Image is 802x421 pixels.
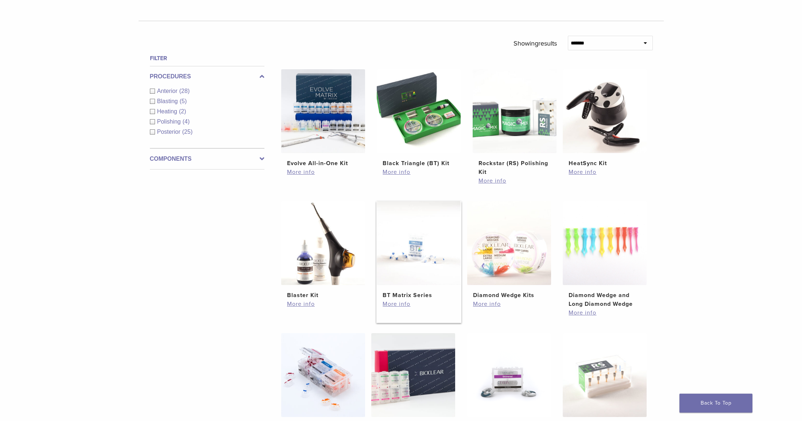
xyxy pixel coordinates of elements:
[473,300,545,308] a: More info
[383,168,455,176] a: More info
[479,159,551,176] h2: Rockstar (RS) Polishing Kit
[179,108,186,114] span: (2)
[569,308,641,317] a: More info
[383,300,455,308] a: More info
[473,69,557,153] img: Rockstar (RS) Polishing Kit
[157,129,182,135] span: Posterior
[383,159,455,168] h2: Black Triangle (BT) Kit
[479,176,551,185] a: More info
[371,333,455,417] img: Complete HD Anterior Kit
[467,201,552,300] a: Diamond Wedge KitsDiamond Wedge Kits
[157,118,183,125] span: Polishing
[281,69,365,153] img: Evolve All-in-One Kit
[182,118,190,125] span: (4)
[383,291,455,300] h2: BT Matrix Series
[569,168,641,176] a: More info
[472,69,557,176] a: Rockstar (RS) Polishing KitRockstar (RS) Polishing Kit
[376,69,461,168] a: Black Triangle (BT) KitBlack Triangle (BT) Kit
[377,69,461,153] img: Black Triangle (BT) Kit
[150,54,264,63] h4: Filter
[281,333,365,417] img: Bioclear Evolve Posterior Matrix Series
[562,201,647,308] a: Diamond Wedge and Long Diamond WedgeDiamond Wedge and Long Diamond Wedge
[287,168,359,176] a: More info
[563,69,647,153] img: HeatSync Kit
[679,394,752,413] a: Back To Top
[281,201,366,300] a: Blaster KitBlaster Kit
[157,98,180,104] span: Blasting
[179,98,187,104] span: (5)
[281,201,365,285] img: Blaster Kit
[563,201,647,285] img: Diamond Wedge and Long Diamond Wedge
[150,155,264,163] label: Components
[157,108,179,114] span: Heating
[514,36,557,51] p: Showing results
[473,291,545,300] h2: Diamond Wedge Kits
[376,201,461,300] a: BT Matrix SeriesBT Matrix Series
[150,72,264,81] label: Procedures
[563,333,647,417] img: RS Polisher
[569,291,641,308] h2: Diamond Wedge and Long Diamond Wedge
[467,201,551,285] img: Diamond Wedge Kits
[467,333,551,417] img: TwinRing Universal
[569,159,641,168] h2: HeatSync Kit
[377,201,461,285] img: BT Matrix Series
[281,69,366,168] a: Evolve All-in-One KitEvolve All-in-One Kit
[287,300,359,308] a: More info
[562,69,647,168] a: HeatSync KitHeatSync Kit
[157,88,179,94] span: Anterior
[179,88,190,94] span: (28)
[287,291,359,300] h2: Blaster Kit
[182,129,193,135] span: (25)
[287,159,359,168] h2: Evolve All-in-One Kit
